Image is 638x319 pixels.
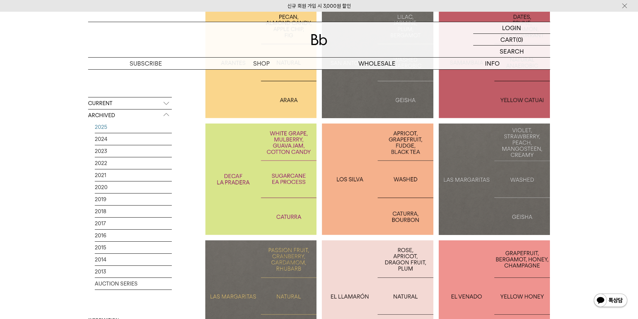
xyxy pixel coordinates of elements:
a: 2015 [95,242,172,253]
p: CURRENT [88,97,172,109]
p: (0) [516,34,523,45]
p: ARCHIVED [88,109,172,122]
a: 2014 [95,254,172,265]
a: 신규 회원 가입 시 3,000원 할인 [287,3,351,9]
a: 2018 [95,206,172,217]
a: 2025 [95,121,172,133]
a: 2021 [95,169,172,181]
img: 로고 [311,34,327,45]
a: LOGIN [473,22,550,34]
a: 2023 [95,145,172,157]
a: AUCTION SERIES [95,278,172,290]
a: 페루 로스 실바PERU LOS SILVA [322,124,433,235]
a: 2019 [95,193,172,205]
a: 2013 [95,266,172,277]
a: 2022 [95,157,172,169]
a: SUBSCRIBE [88,58,204,69]
a: 콜롬비아 라 프라데라 디카페인 COLOMBIA LA PRADERA DECAF [205,124,317,235]
p: LOGIN [502,22,521,33]
p: INFO [435,58,550,69]
a: 2020 [95,181,172,193]
a: 2024 [95,133,172,145]
img: 카카오톡 채널 1:1 채팅 버튼 [593,293,628,309]
p: SEARCH [500,46,524,57]
p: CART [500,34,516,45]
a: CART (0) [473,34,550,46]
p: WHOLESALE [319,58,435,69]
a: 2016 [95,230,172,241]
a: SHOP [204,58,319,69]
a: 라스 마가리타스: 게이샤LAS MARGARITAS: GEISHA [439,124,550,235]
a: 2017 [95,218,172,229]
